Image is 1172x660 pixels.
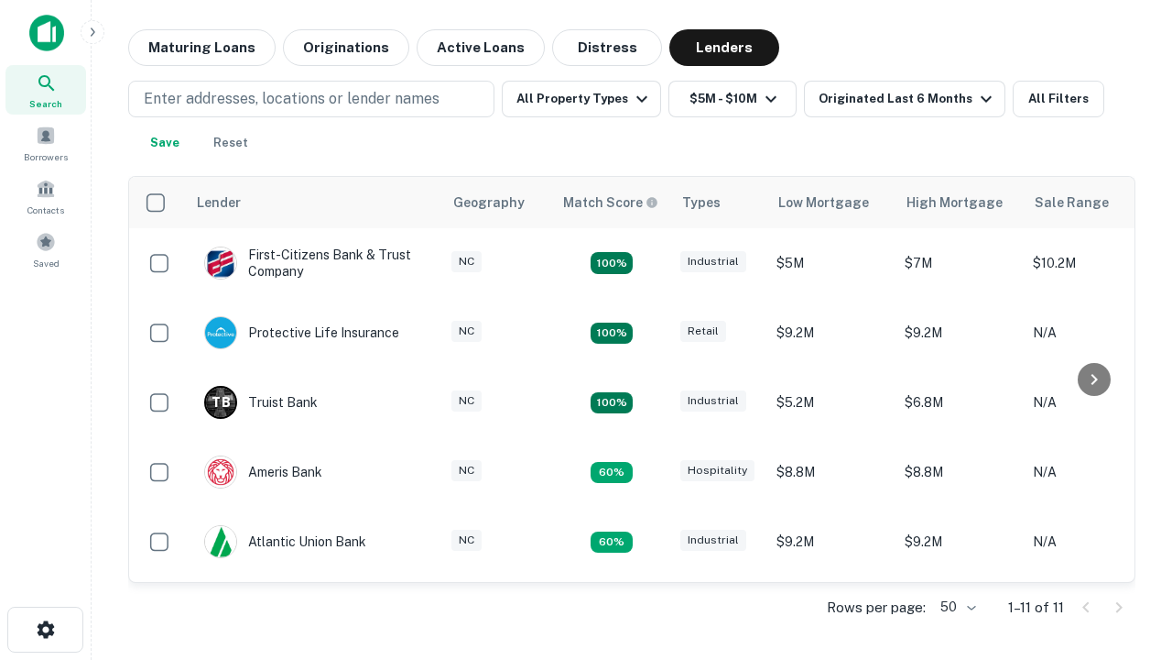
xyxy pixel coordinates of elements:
td: $9.2M [895,507,1024,577]
a: Contacts [5,171,86,221]
div: NC [451,321,482,342]
a: Saved [5,225,86,274]
div: Ameris Bank [204,456,322,489]
th: Types [671,177,767,228]
h6: Match Score [563,192,655,213]
div: Types [682,192,721,214]
td: $9.2M [767,507,895,577]
td: $5.2M [767,368,895,437]
td: $5M [767,228,895,298]
div: Low Mortgage [778,192,869,214]
button: Enter addresses, locations or lender names [128,81,494,117]
button: Reset [201,125,260,161]
div: Protective Life Insurance [204,316,399,349]
th: Capitalize uses an advanced AI algorithm to match your search with the best lender. The match sco... [552,177,671,228]
div: Capitalize uses an advanced AI algorithm to match your search with the best lender. The match sco... [563,192,658,213]
iframe: Chat Widget [1080,455,1172,543]
td: $8.8M [895,437,1024,507]
div: Industrial [680,390,746,412]
th: Lender [186,177,442,228]
div: Sale Range [1035,192,1109,214]
button: Originated Last 6 Months [804,81,1005,117]
p: T B [212,393,230,412]
button: Active Loans [417,29,545,66]
span: Saved [33,256,60,270]
span: Contacts [27,203,64,217]
td: $9.2M [895,298,1024,368]
button: All Filters [1013,81,1104,117]
td: $8.8M [767,437,895,507]
div: 50 [933,594,979,621]
p: Enter addresses, locations or lender names [144,88,439,110]
span: Borrowers [24,149,68,164]
div: High Mortgage [906,192,1003,214]
p: Rows per page: [827,597,926,619]
div: NC [451,251,482,272]
img: picture [205,247,236,279]
button: All Property Types [502,81,661,117]
button: Lenders [669,29,779,66]
div: Matching Properties: 2, hasApolloMatch: undefined [591,323,633,345]
div: Matching Properties: 2, hasApolloMatch: undefined [591,252,633,274]
td: $6.3M [895,577,1024,646]
div: Retail [680,321,726,342]
div: Geography [453,192,525,214]
a: Borrowers [5,118,86,168]
a: Search [5,65,86,115]
div: NC [451,460,482,481]
div: Industrial [680,251,746,272]
button: Originations [283,29,409,66]
td: $6.8M [895,368,1024,437]
div: NC [451,390,482,412]
div: NC [451,530,482,551]
td: $6.3M [767,577,895,646]
div: Truist Bank [204,386,318,419]
div: First-citizens Bank & Trust Company [204,247,424,280]
button: Distress [552,29,662,66]
img: picture [205,526,236,557]
div: Industrial [680,530,746,551]
span: Search [29,96,62,111]
div: Atlantic Union Bank [204,525,366,558]
div: Matching Properties: 1, hasApolloMatch: undefined [591,532,633,554]
button: Save your search to get updates of matches that match your search criteria. [136,125,194,161]
img: picture [205,317,236,348]
button: Maturing Loans [128,29,276,66]
td: $9.2M [767,298,895,368]
th: Low Mortgage [767,177,895,228]
div: Lender [197,192,241,214]
p: 1–11 of 11 [1008,597,1064,619]
div: Matching Properties: 3, hasApolloMatch: undefined [591,392,633,414]
div: Matching Properties: 1, hasApolloMatch: undefined [591,462,633,484]
th: Geography [442,177,552,228]
td: $7M [895,228,1024,298]
button: $5M - $10M [668,81,797,117]
img: capitalize-icon.png [29,15,64,51]
img: picture [205,456,236,488]
div: Hospitality [680,460,754,481]
th: High Mortgage [895,177,1024,228]
div: Originated Last 6 Months [819,88,997,110]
